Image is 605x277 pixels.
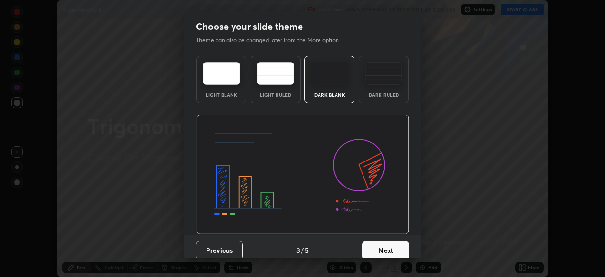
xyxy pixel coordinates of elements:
h2: Choose your slide theme [196,20,303,33]
button: Previous [196,241,243,260]
button: Next [362,241,409,260]
img: darkRuledTheme.de295e13.svg [365,62,402,85]
div: Dark Ruled [365,92,403,97]
div: Light Ruled [257,92,294,97]
h4: 5 [305,245,309,255]
img: darkThemeBanner.d06ce4a2.svg [196,115,409,235]
h4: / [301,245,304,255]
p: Theme can also be changed later from the More option [196,36,349,45]
h4: 3 [296,245,300,255]
img: lightTheme.e5ed3b09.svg [203,62,240,85]
div: Dark Blank [311,92,348,97]
img: darkTheme.f0cc69e5.svg [311,62,348,85]
div: Light Blank [202,92,240,97]
img: lightRuledTheme.5fabf969.svg [257,62,294,85]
